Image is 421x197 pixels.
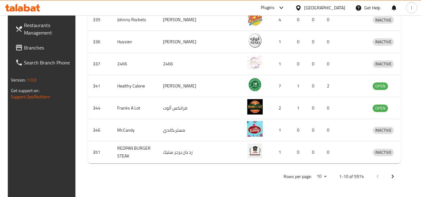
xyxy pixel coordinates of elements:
td: Franks A Lot [112,97,158,119]
td: 0 [307,97,322,119]
td: مستر.كاندي [158,119,211,141]
td: 2 [270,97,292,119]
td: Hussien [112,31,158,53]
span: INACTIVE [373,127,394,134]
td: 1 [270,31,292,53]
img: Franks A Lot [247,99,263,115]
td: فرانكس ألوت [158,97,211,119]
span: OPEN [373,82,388,90]
span: Search Branch Phone [24,59,73,66]
div: Rows per page: [314,172,329,181]
img: REDPAN BURGER STEAK [247,143,263,159]
td: 2 [322,75,337,97]
td: 1 [292,75,307,97]
td: 0 [307,53,322,75]
td: 0 [322,9,337,31]
td: [PERSON_NAME] [158,75,211,97]
p: 1-10 of 5974 [339,173,364,181]
div: Plugins [261,4,275,12]
td: 4 [270,9,292,31]
span: 1.0.0 [27,76,37,84]
td: رد بان برجر ستيك [158,141,211,163]
img: Healthy Calorie [247,77,263,92]
td: 1 [270,141,292,163]
td: 0 [307,31,322,53]
div: INACTIVE [373,38,394,46]
td: 2466 [158,53,211,75]
td: 1 [270,119,292,141]
span: INACTIVE [373,149,394,156]
td: 337 [88,53,112,75]
td: 0 [292,53,307,75]
td: Healthy Calorie [112,75,158,97]
span: OPEN [373,105,388,112]
span: Branches [24,44,73,51]
td: [PERSON_NAME] [158,9,211,31]
a: Restaurants Management [10,18,78,40]
span: INACTIVE [373,16,394,24]
td: 351 [88,141,112,163]
td: 0 [292,141,307,163]
td: 0 [292,31,307,53]
td: REDPAN BURGER STEAK [112,141,158,163]
span: Version: [11,76,26,84]
td: Johnny Rockets [112,9,158,31]
td: 1 [292,97,307,119]
td: 0 [307,9,322,31]
td: 0 [322,119,337,141]
td: 0 [307,75,322,97]
button: Next page [385,169,400,184]
td: 1 [270,53,292,75]
div: INACTIVE [373,16,394,24]
td: 2466 [112,53,158,75]
td: 0 [322,53,337,75]
span: INACTIVE [373,60,394,68]
td: 0 [307,119,322,141]
span: Get support on: [11,87,40,95]
a: Branches [10,40,78,55]
td: [PERSON_NAME] [158,31,211,53]
td: 344 [88,97,112,119]
td: Mr.Candy [112,119,158,141]
td: 0 [307,141,322,163]
td: 0 [322,141,337,163]
img: Johnny Rockets [247,11,263,26]
td: 0 [322,31,337,53]
td: 336 [88,31,112,53]
td: 0 [292,9,307,31]
p: Rows per page: [284,173,312,181]
td: 0 [322,97,337,119]
img: 2466 [247,55,263,70]
td: 346 [88,119,112,141]
span: INACTIVE [373,38,394,45]
span: Restaurants Management [24,21,73,36]
div: [GEOGRAPHIC_DATA] [304,4,345,11]
span: l [411,4,412,11]
a: Search Branch Phone [10,55,78,70]
a: Support.OpsPlatform [11,93,50,101]
td: 0 [292,119,307,141]
td: 335 [88,9,112,31]
img: Hussien [247,33,263,48]
td: 7 [270,75,292,97]
img: Mr.Candy [247,121,263,137]
td: 341 [88,75,112,97]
